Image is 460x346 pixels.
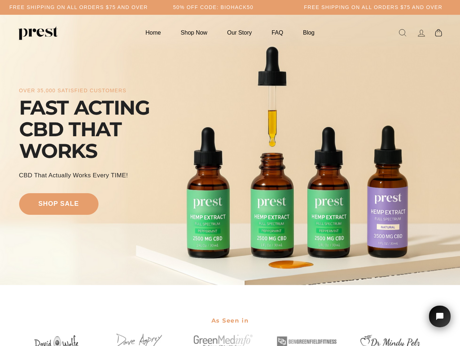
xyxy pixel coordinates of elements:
[19,88,127,94] div: over 35,000 satisfied customers
[304,4,443,10] h5: Free Shipping on all orders $75 and over
[19,193,98,215] a: shop sale
[19,312,441,329] h2: As Seen in
[173,4,254,10] h5: 50% OFF CODE: BIOHACK50
[294,26,324,40] a: Blog
[19,171,128,180] div: CBD That Actually Works every TIME!
[18,26,58,40] img: PREST ORGANICS
[263,26,292,40] a: FAQ
[172,26,216,40] a: Shop Now
[420,296,460,346] iframe: Tidio Chat
[136,26,323,40] ul: Primary
[218,26,261,40] a: Our Story
[19,97,181,162] div: FAST ACTING CBD THAT WORKS
[136,26,170,40] a: Home
[9,4,148,10] h5: Free Shipping on all orders $75 and over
